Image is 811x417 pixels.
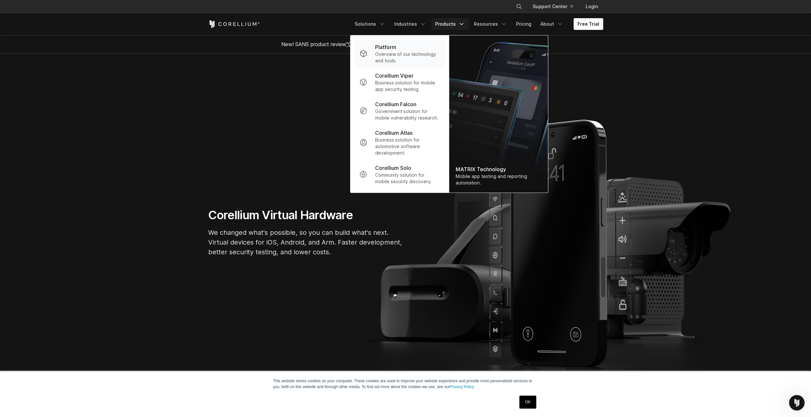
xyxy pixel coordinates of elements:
[537,18,567,30] a: About
[375,172,439,185] p: Community solution for mobile security discovery.
[375,72,413,80] p: Corellium Viper
[351,18,603,30] div: Navigation Menu
[354,160,445,189] a: Corellium Solo Community solution for mobile security discovery.
[375,51,439,64] p: Overview of our technology and tools.
[375,100,416,108] p: Corellium Falcon
[351,18,389,30] a: Solutions
[431,18,469,30] a: Products
[449,35,548,193] img: Matrix_WebNav_1x
[455,173,541,186] div: Mobile app testing and reporting automation.
[512,18,535,30] a: Pricing
[574,18,603,30] a: Free Trial
[470,18,511,30] a: Resources
[375,137,439,156] p: Business solution for automotive software development.
[580,1,603,12] a: Login
[354,96,445,125] a: Corellium Falcon Government solution for mobile vulnerability research.
[375,129,412,137] p: Corellium Atlas
[208,228,403,257] p: We changed what's possible, so you can build what's next. Virtual devices for iOS, Android, and A...
[455,165,541,173] div: MATRIX Technology
[273,378,538,390] p: This website stores cookies on your computer. These cookies are used to improve your website expe...
[390,18,430,30] a: Industries
[513,1,525,12] button: Search
[449,35,548,193] a: MATRIX Technology Mobile app testing and reporting automation.
[375,164,411,172] p: Corellium Solo
[450,385,475,389] a: Privacy Policy.
[208,20,260,28] a: Corellium Home
[354,68,445,96] a: Corellium Viper Business solution for mobile app security testing.
[354,39,445,68] a: Platform Overview of our technology and tools.
[208,208,403,222] h1: Corellium Virtual Hardware
[375,80,439,93] p: Business solution for mobile app security testing.
[375,43,396,51] p: Platform
[508,1,603,12] div: Navigation Menu
[346,41,496,47] a: "Collaborative Mobile App Security Development and Analysis"
[527,1,578,12] a: Support Center
[281,41,530,47] span: New! SANS product review now available.
[375,108,439,121] p: Government solution for mobile vulnerability research.
[354,125,445,160] a: Corellium Atlas Business solution for automotive software development.
[519,396,536,409] a: OK
[789,395,805,411] iframe: Intercom live chat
